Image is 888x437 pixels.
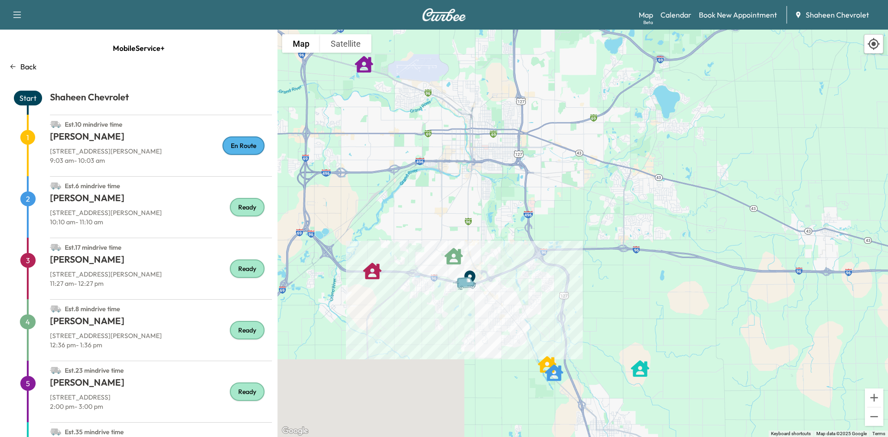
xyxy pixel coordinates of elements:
[538,351,556,369] gmp-advanced-marker: KITTY GAILEY
[113,39,165,57] span: MobileService+
[771,431,811,437] button: Keyboard shortcuts
[20,191,36,206] span: 2
[643,19,653,26] div: Beta
[806,9,869,20] span: Shaheen Chevrolet
[65,366,124,375] span: Est. 23 min drive time
[50,402,272,411] p: 2:00 pm - 3:00 pm
[280,425,310,437] a: Open this area in Google Maps (opens a new window)
[50,253,272,270] h1: [PERSON_NAME]
[20,376,36,391] span: 5
[50,340,272,350] p: 12:36 pm - 1:36 pm
[50,279,272,288] p: 11:27 am - 12:27 pm
[865,407,883,426] button: Zoom out
[65,428,124,436] span: Est. 35 min drive time
[631,355,649,373] gmp-advanced-marker: ANDREA PUTMAN
[230,321,265,339] div: Ready
[65,305,120,313] span: Est. 8 min drive time
[50,147,272,156] p: [STREET_ADDRESS][PERSON_NAME]
[50,314,272,331] h1: [PERSON_NAME]
[20,253,36,268] span: 3
[20,130,35,145] span: 1
[50,376,272,393] h1: [PERSON_NAME]
[50,393,272,402] p: [STREET_ADDRESS]
[230,198,265,216] div: Ready
[65,120,123,129] span: Est. 10 min drive time
[50,270,272,279] p: [STREET_ADDRESS][PERSON_NAME]
[452,267,485,283] gmp-advanced-marker: Van
[422,8,466,21] img: Curbee Logo
[639,9,653,20] a: MapBeta
[50,191,272,208] h1: [PERSON_NAME]
[363,257,382,276] gmp-advanced-marker: STEVEN LEWIS
[816,431,867,436] span: Map data ©2025 Google
[461,265,479,283] gmp-advanced-marker: End Point
[545,359,563,377] gmp-advanced-marker: MAXINE RYAN
[444,242,463,261] gmp-advanced-marker: JAMES CASSELLS
[50,91,272,107] h1: Shaheen Chevrolet
[20,314,36,329] span: 4
[280,425,310,437] img: Google
[222,136,265,155] div: En Route
[660,9,691,20] a: Calendar
[230,259,265,278] div: Ready
[355,50,373,69] gmp-advanced-marker: KENNETH FULLERTON
[320,34,371,53] button: Show satellite imagery
[872,431,885,436] a: Terms (opens in new tab)
[20,61,37,72] p: Back
[230,382,265,401] div: Ready
[865,388,883,407] button: Zoom in
[14,91,42,105] span: Start
[699,9,777,20] a: Book New Appointment
[282,34,320,53] button: Show street map
[50,331,272,340] p: [STREET_ADDRESS][PERSON_NAME]
[50,156,272,165] p: 9:03 am - 10:03 am
[65,182,120,190] span: Est. 6 min drive time
[65,243,122,252] span: Est. 17 min drive time
[864,34,883,54] div: Recenter map
[50,208,272,217] p: [STREET_ADDRESS][PERSON_NAME]
[50,130,272,147] h1: [PERSON_NAME]
[50,217,272,227] p: 10:10 am - 11:10 am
